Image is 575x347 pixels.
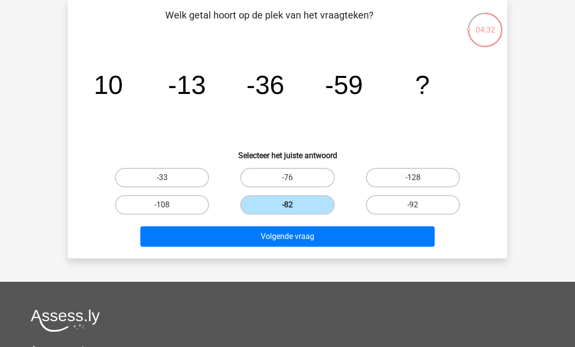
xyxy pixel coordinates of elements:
label: -128 [366,168,460,187]
tspan: -59 [325,70,363,99]
label: -92 [366,195,460,215]
button: Volgende vraag [140,226,435,247]
label: -82 [240,195,334,215]
div: 04:32 [467,12,503,36]
tspan: 10 [94,70,123,99]
tspan: -13 [168,70,206,99]
p: Welk getal hoort op de plek van het vraagteken? [83,8,455,37]
tspan: ? [415,70,430,99]
h6: Selecteer het juiste antwoord [83,143,492,160]
label: -76 [240,168,334,187]
tspan: -36 [247,70,285,99]
label: -33 [115,168,209,187]
label: -108 [115,195,209,215]
img: Assessly logo [31,309,100,332]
